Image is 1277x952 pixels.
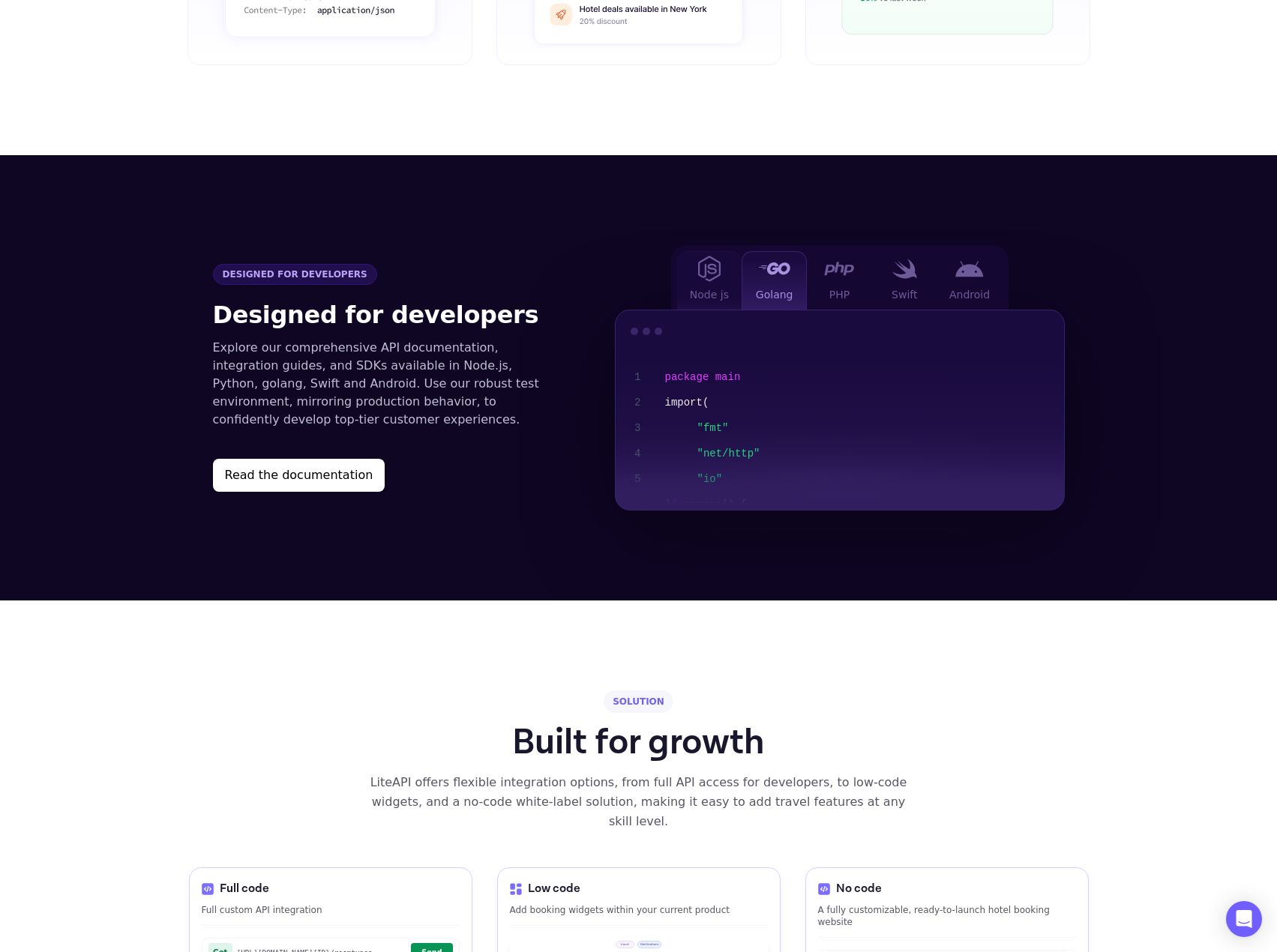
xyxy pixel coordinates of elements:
img: PHP [824,262,854,276]
span: ( [703,397,709,409]
div: 1 2 3 4 5 6 7 8 9 10 11 12 13 [616,352,653,708]
span: Node js [690,287,729,302]
span: Full code [220,880,269,898]
span: PHP [829,287,850,302]
span: "fmt" "net/http" "io" [697,415,1084,492]
h2: Designed for developers [213,297,555,333]
span: main [697,498,722,510]
span: Android [949,287,990,302]
img: Code Icon [510,883,522,895]
img: Code Icon [202,883,214,895]
span: Low code [528,880,580,898]
img: Swift [892,259,917,279]
img: Code Icon [818,883,830,895]
span: import [665,397,703,409]
span: () { [721,498,747,510]
div: Open Intercom Messenger [1226,901,1262,937]
p: Add booking widgets within your current product [510,904,768,916]
span: package main [665,371,741,383]
img: Node js [698,256,721,282]
img: Golang [758,262,790,274]
p: Full custom API integration [202,904,460,916]
span: No code [836,880,882,898]
button: Read the documentation [213,459,385,492]
img: Android [955,261,984,277]
span: travel [616,941,634,948]
span: Swift [892,287,917,302]
p: Explore our comprehensive API documentation, integration guides, and SDKs available in Node.js, P... [213,339,555,429]
h1: Built for growth [512,725,765,761]
span: func [671,498,697,510]
span: Designed for developers [213,264,377,285]
a: Read the documentation [213,459,555,492]
p: A fully customizable, ready-to-launch hotel booking website [818,904,1076,928]
span: ) [665,498,671,510]
div: SOLUTION [604,690,673,713]
span: Destinations [637,941,662,948]
div: LiteAPI offers flexible integration options, from full API access for developers, to low-code wid... [370,773,908,831]
span: Golang [756,287,793,302]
